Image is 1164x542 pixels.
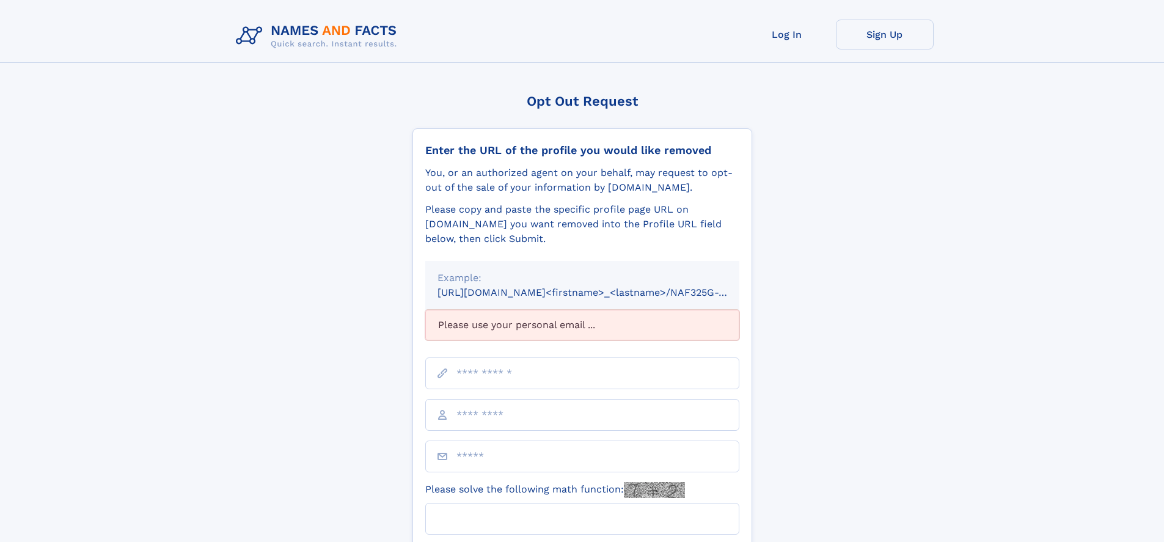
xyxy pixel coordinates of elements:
div: Please use your personal email ... [425,310,739,340]
div: Opt Out Request [412,93,752,109]
div: Example: [437,271,727,285]
a: Log In [738,20,836,49]
small: [URL][DOMAIN_NAME]<firstname>_<lastname>/NAF325G-xxxxxxxx [437,287,763,298]
div: Please copy and paste the specific profile page URL on [DOMAIN_NAME] you want removed into the Pr... [425,202,739,246]
img: Logo Names and Facts [231,20,407,53]
div: You, or an authorized agent on your behalf, may request to opt-out of the sale of your informatio... [425,166,739,195]
label: Please solve the following math function: [425,482,685,498]
a: Sign Up [836,20,934,49]
div: Enter the URL of the profile you would like removed [425,144,739,157]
